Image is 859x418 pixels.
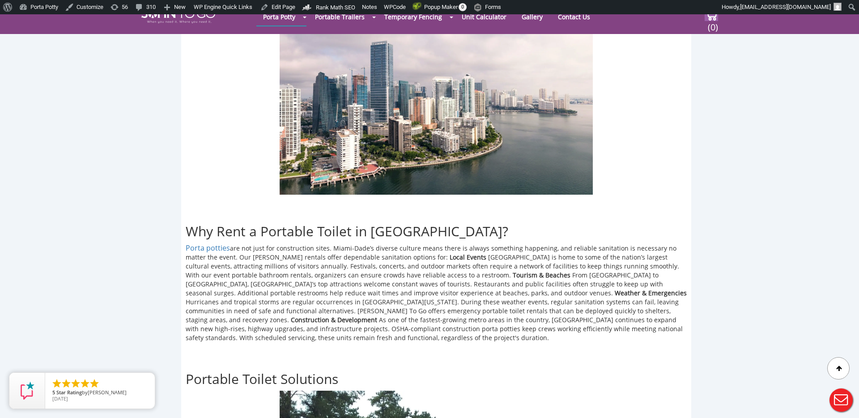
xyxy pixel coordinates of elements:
b: Construction & Development [291,316,377,324]
span: Star Rating [56,389,82,396]
span: are not just for construction sites. Miami-Dade’s diverse culture means there is always something... [186,244,676,262]
button: Live Chat [823,382,859,418]
li:  [51,378,62,389]
a: Portable Trailers [308,8,371,26]
span: 0 [459,3,467,11]
span: Rank Math SEO [316,4,355,11]
li:  [70,378,81,389]
b: Tourism & Beaches [513,271,570,279]
span: With our event portable bathroom rentals, organizers can ensure crowds have reliable access to a ... [186,271,511,279]
img: Review Rating [18,382,36,400]
span: [PERSON_NAME] [88,389,127,396]
li:  [89,378,100,389]
a: Gallery [515,8,549,26]
b: Local Events [450,253,486,261]
span: As one of the fastest-growing metro areas in the country, [GEOGRAPHIC_DATA] continues to expand w... [186,316,676,333]
li:  [80,378,90,389]
span: 5 [52,389,55,396]
img: JOHN to go [141,9,215,23]
li:  [61,378,72,389]
img: cart a [705,9,718,21]
span: [DATE] [52,395,68,402]
span: Additional portable restrooms help reduce wait times and improve visitor experience at beaches, p... [238,289,613,297]
span: [GEOGRAPHIC_DATA] is home to some of the nation’s largest cultural events, attracting millions of... [186,253,679,270]
a: Unit Calculator [455,8,513,26]
a: Porta potties [186,243,230,253]
span: (0) [707,14,718,33]
span: [EMAIL_ADDRESS][DOMAIN_NAME] [740,4,831,10]
b: Weather & Emergencies [615,289,687,297]
a: Temporary Fencing [378,8,449,26]
span: From [GEOGRAPHIC_DATA] to [GEOGRAPHIC_DATA], [GEOGRAPHIC_DATA]’s top attractions welcome constant... [186,271,663,297]
span: [PERSON_NAME] To Go offers emergency portable toilet rentals that can be deployed quickly to shel... [186,307,671,324]
a: Porta Potty [256,8,302,26]
a: Contact Us [551,8,597,26]
span: Why Rent a Portable Toilet in [GEOGRAPHIC_DATA]? [186,222,508,240]
span: Hurricanes and tropical storms are regular occurrences in [GEOGRAPHIC_DATA][US_STATE]. During the... [186,298,679,315]
span: Portable Toilet Solutions [186,370,338,388]
span: by [52,390,148,396]
span: OSHA-compliant construction porta potties keep crews working efficiently while meeting national s... [186,324,683,342]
